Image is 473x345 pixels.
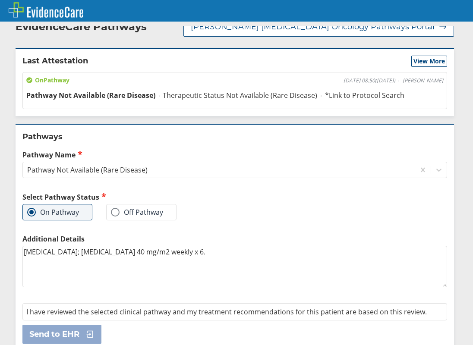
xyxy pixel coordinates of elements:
div: Pathway Not Available (Rare Disease) [27,165,148,175]
span: [DATE] 08:50 ( [DATE] ) [344,77,395,84]
textarea: [MEDICAL_DATA]; [MEDICAL_DATA] 40 mg/m2 weekly x 6. [22,246,447,287]
label: Pathway Name [22,150,447,160]
span: On Pathway [26,76,69,85]
span: I have reviewed the selected clinical pathway and my treatment recommendations for this patient a... [26,307,427,317]
img: EvidenceCare [9,2,83,18]
label: Additional Details [22,234,447,244]
span: Send to EHR [29,329,79,339]
button: Send to EHR [22,325,101,344]
button: [PERSON_NAME] [MEDICAL_DATA] Oncology Pathways Portal [183,17,454,37]
label: Off Pathway [111,208,163,216]
h2: Select Pathway Status [22,192,231,202]
span: [PERSON_NAME] [403,77,443,84]
span: [PERSON_NAME] [MEDICAL_DATA] Oncology Pathways Portal [191,22,435,32]
h2: Pathways [22,132,447,142]
span: Pathway Not Available (Rare Disease) [26,91,155,100]
button: View More [411,56,447,67]
span: View More [413,57,445,66]
span: Therapeutic Status Not Available (Rare Disease) [163,91,317,100]
label: On Pathway [27,208,79,216]
span: *Link to Protocol Search [325,91,404,100]
h2: Last Attestation [22,56,88,67]
h2: EvidenceCare Pathways [16,20,147,33]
